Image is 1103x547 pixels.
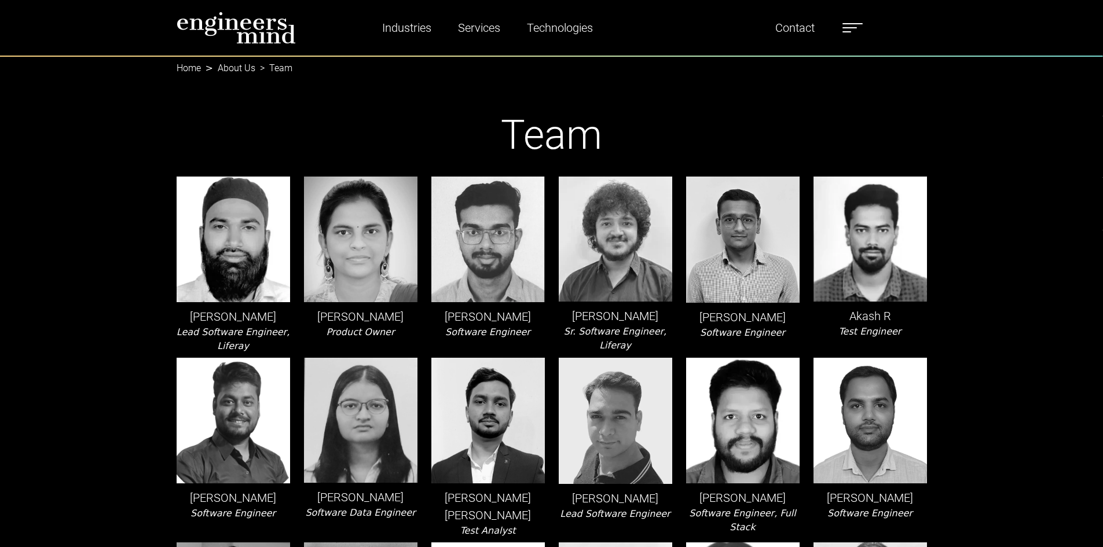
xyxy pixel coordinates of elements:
i: Test Analyst [460,525,515,536]
img: leader-img [559,177,672,302]
a: Services [453,14,505,41]
li: Team [255,61,292,75]
img: leader-img [813,358,927,483]
i: Software Engineer, Full Stack [689,508,796,533]
p: Akash R [813,307,927,325]
p: [PERSON_NAME] [813,489,927,506]
p: [PERSON_NAME] [177,308,290,325]
i: Test Engineer [839,326,902,337]
i: Software Engineer [445,326,530,337]
i: Product Owner [326,326,394,337]
i: Software Engineer [190,508,276,519]
p: [PERSON_NAME] [431,308,545,325]
i: Lead Software Engineer [560,508,670,519]
p: [PERSON_NAME] [304,308,417,325]
img: logo [177,12,296,44]
img: leader-img [304,358,417,483]
img: leader-img [686,358,800,483]
p: [PERSON_NAME] [559,307,672,325]
p: [PERSON_NAME] [559,490,672,507]
p: [PERSON_NAME] [686,309,800,326]
i: Software Engineer [700,327,785,338]
i: Sr. Software Engineer, Liferay [564,326,666,351]
a: Home [177,63,201,74]
a: Contact [771,14,819,41]
p: [PERSON_NAME] [304,489,417,506]
h1: Team [177,111,927,159]
i: Lead Software Engineer, Liferay [177,326,290,351]
img: leader-img [177,358,290,483]
img: leader-img [431,177,545,302]
a: Industries [378,14,436,41]
p: [PERSON_NAME] [177,489,290,506]
p: [PERSON_NAME] [686,489,800,506]
img: leader-img [304,177,417,302]
img: leader-img [813,177,927,302]
img: leader-img [559,358,672,484]
a: Technologies [522,14,598,41]
a: About Us [218,63,255,74]
img: leader-img [177,177,290,302]
img: leader-img [686,177,800,303]
i: Software Engineer [827,508,913,519]
i: Software Data Engineer [305,507,415,518]
p: [PERSON_NAME] [PERSON_NAME] [431,489,545,524]
nav: breadcrumb [177,56,927,69]
img: leader-img [431,358,545,483]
